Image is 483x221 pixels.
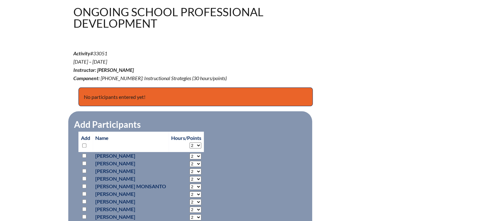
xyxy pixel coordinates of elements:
[73,75,100,81] b: Component:
[97,67,134,73] span: [PERSON_NAME]
[73,49,297,82] p: #33051
[73,6,282,29] h1: Ongoing School Professional Development
[81,134,90,149] p: Add
[95,205,166,213] p: [PERSON_NAME]
[95,134,166,142] p: Name
[73,119,141,130] legend: Add Participants
[73,50,90,56] b: Activity
[95,198,166,205] p: [PERSON_NAME]
[95,152,166,160] p: [PERSON_NAME]
[78,87,313,107] p: No participants entered yet!
[95,213,166,221] p: [PERSON_NAME]
[192,75,227,81] span: (30 hours/points)
[95,160,166,167] p: [PERSON_NAME]
[171,134,201,142] p: Hours/Points
[73,59,107,65] span: [DATE] – [DATE]
[95,167,166,175] p: [PERSON_NAME]
[95,190,166,198] p: [PERSON_NAME]
[95,183,166,190] p: [PERSON_NAME] Monsanto
[95,175,166,183] p: [PERSON_NAME]
[73,67,96,73] b: Instructor:
[101,75,191,81] span: [PHONE_NUMBER]: Instructional Strategies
